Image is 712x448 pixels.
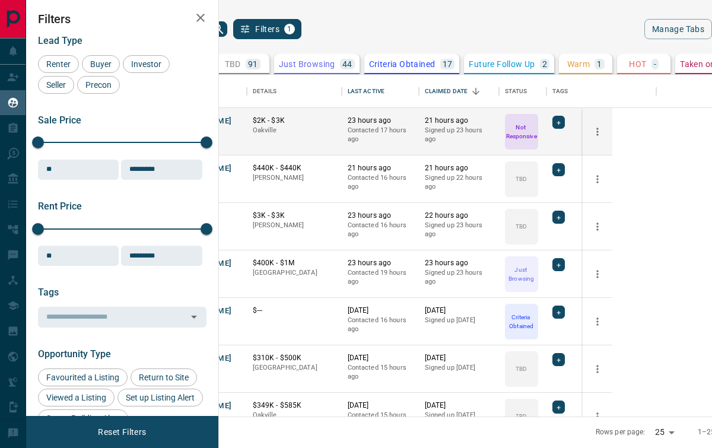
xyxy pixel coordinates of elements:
p: TBD [516,174,527,183]
p: TBD [225,60,241,68]
div: Seller [38,76,74,94]
span: + [557,354,561,366]
p: Signed up [DATE] [425,363,493,373]
h2: Filters [38,12,206,26]
p: Oakville [253,411,336,420]
span: + [557,306,561,318]
span: Opportunity Type [38,348,111,360]
p: HOT [629,60,646,68]
button: more [589,218,606,236]
p: 21 hours ago [425,163,493,173]
p: Rows per page: [596,427,646,437]
div: Tags [552,75,568,108]
p: [DATE] [425,306,493,316]
div: Status [499,75,546,108]
div: Precon [77,76,120,94]
div: + [552,306,565,319]
button: Reset Filters [90,422,154,442]
span: Tags [38,287,59,298]
div: + [552,163,565,176]
span: Set up Listing Alert [122,393,199,402]
button: Open [186,309,202,325]
span: + [557,401,561,413]
div: Buyer [82,55,120,73]
p: Signed up 23 hours ago [425,221,493,239]
p: $3K - $3K [253,211,336,221]
p: [DATE] [348,401,413,411]
p: Signed up [DATE] [425,411,493,420]
p: 23 hours ago [348,211,413,221]
p: $400K - $1M [253,258,336,268]
p: 21 hours ago [425,116,493,126]
p: 23 hours ago [348,116,413,126]
div: + [552,258,565,271]
p: Just Browsing [506,265,537,283]
p: [DATE] [348,353,413,363]
p: $310K - $500K [253,353,336,363]
p: [DATE] [348,306,413,316]
span: Investor [127,59,166,69]
span: Renter [42,59,75,69]
p: 91 [248,60,258,68]
div: Last Active [348,75,384,108]
p: $440K - $440K [253,163,336,173]
p: Contacted 19 hours ago [348,268,413,287]
p: $349K - $585K [253,401,336,411]
p: Signed up 23 hours ago [425,268,493,287]
div: + [552,211,565,224]
p: 17 [443,60,453,68]
p: 21 hours ago [348,163,413,173]
div: + [552,401,565,414]
p: 22 hours ago [425,211,493,221]
span: Seller [42,80,70,90]
p: 23 hours ago [425,258,493,268]
div: + [552,116,565,129]
span: Rent Price [38,201,82,212]
span: Lead Type [38,35,82,46]
div: Last Active [342,75,419,108]
div: Claimed Date [419,75,499,108]
button: more [589,265,606,283]
div: Favourited a Listing [38,368,128,386]
p: 2 [542,60,547,68]
div: Tags [546,75,656,108]
button: Filters1 [233,19,301,39]
p: [GEOGRAPHIC_DATA] [253,268,336,278]
p: - [654,60,656,68]
p: $--- [253,306,336,316]
div: Status [505,75,527,108]
p: TBD [516,222,527,231]
p: TBD [516,412,527,421]
p: Contacted 17 hours ago [348,126,413,144]
p: 1 [597,60,602,68]
span: + [557,164,561,176]
span: Viewed a Listing [42,393,110,402]
button: more [589,123,606,141]
div: + [552,353,565,366]
p: 23 hours ago [348,258,413,268]
p: [GEOGRAPHIC_DATA] [253,363,336,373]
div: Set up Listing Alert [117,389,203,406]
p: Contacted 15 hours ago [348,411,413,429]
button: Sort [468,83,484,100]
div: 25 [650,424,679,441]
div: Viewed a Listing [38,389,115,406]
p: Contacted 15 hours ago [348,363,413,382]
p: Signed up [DATE] [425,316,493,325]
p: Contacted 16 hours ago [348,173,413,192]
span: + [557,116,561,128]
span: Precon [81,80,116,90]
p: Warm [567,60,590,68]
p: Signed up 22 hours ago [425,173,493,192]
p: Criteria Obtained [506,313,537,331]
button: Manage Tabs [644,19,712,39]
p: $2K - $3K [253,116,336,126]
span: Sale Price [38,115,81,126]
p: Oakville [253,126,336,135]
p: [PERSON_NAME] [253,173,336,183]
span: + [557,259,561,271]
button: more [589,408,606,425]
div: Return to Site [131,368,197,386]
button: more [589,360,606,378]
p: 44 [342,60,352,68]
